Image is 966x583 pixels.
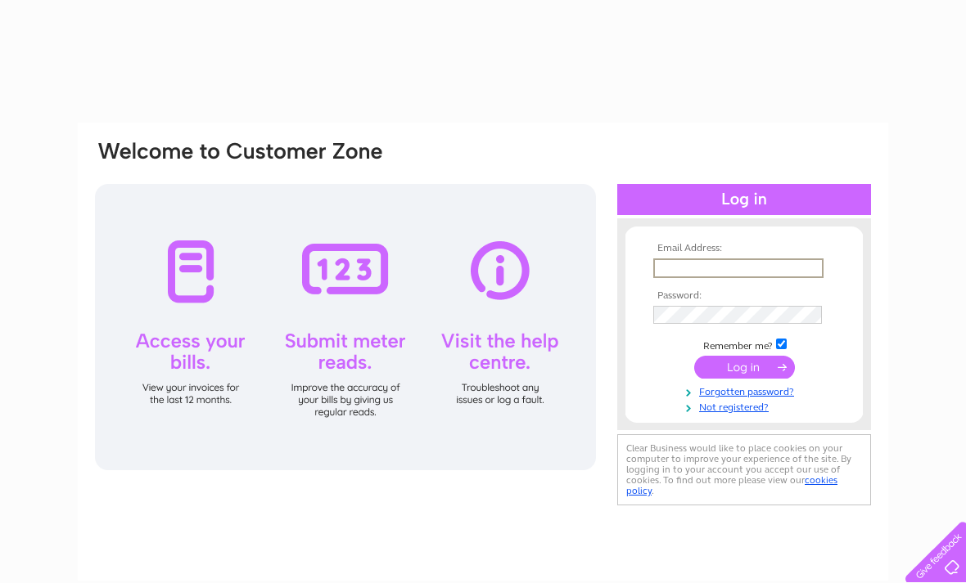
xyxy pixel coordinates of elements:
input: Submit [694,356,795,379]
div: Clear Business would like to place cookies on your computer to improve your experience of the sit... [617,434,871,505]
td: Remember me? [649,336,839,352]
th: Email Address: [649,243,839,254]
a: Forgotten password? [653,383,839,398]
a: cookies policy [626,474,837,496]
a: Not registered? [653,398,839,414]
th: Password: [649,290,839,302]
